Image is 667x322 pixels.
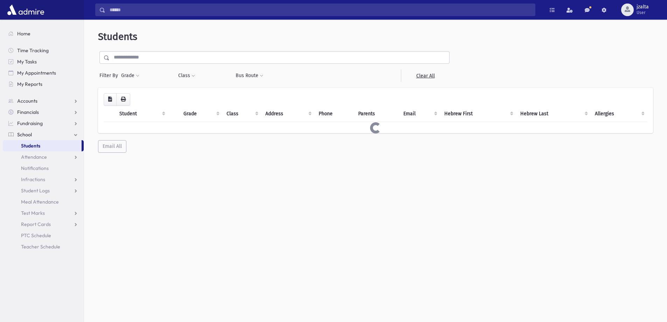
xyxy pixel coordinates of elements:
a: Notifications [3,163,84,174]
span: Time Tracking [17,47,49,54]
button: CSV [104,93,117,106]
a: Accounts [3,95,84,107]
a: My Appointments [3,67,84,78]
a: My Tasks [3,56,84,67]
a: Test Marks [3,207,84,219]
th: Address [261,106,314,122]
th: Grade [179,106,222,122]
input: Search [105,4,535,16]
span: Students [98,31,137,42]
span: My Appointments [17,70,56,76]
a: Time Tracking [3,45,84,56]
th: Class [222,106,262,122]
th: Hebrew Last [516,106,591,122]
a: Teacher Schedule [3,241,84,252]
a: Clear All [401,69,450,82]
span: User [637,10,649,15]
a: Financials [3,107,84,118]
span: Fundraising [17,120,43,126]
a: PTC Schedule [3,230,84,241]
th: Phone [314,106,354,122]
span: Student Logs [21,187,50,194]
span: PTC Schedule [21,232,51,239]
th: Hebrew First [440,106,516,122]
a: Attendance [3,151,84,163]
th: Email [399,106,440,122]
a: Report Cards [3,219,84,230]
span: My Reports [17,81,42,87]
span: Home [17,30,30,37]
button: Bus Route [235,69,264,82]
a: School [3,129,84,140]
span: Attendance [21,154,47,160]
span: Teacher Schedule [21,244,60,250]
span: Financials [17,109,39,115]
img: AdmirePro [6,3,46,17]
span: School [17,131,32,138]
button: Grade [121,69,140,82]
span: Filter By [99,72,121,79]
a: Meal Attendance [3,196,84,207]
button: Print [116,93,130,106]
a: Students [3,140,82,151]
span: Meal Attendance [21,199,59,205]
span: Report Cards [21,221,51,227]
span: Test Marks [21,210,45,216]
th: Allergies [591,106,647,122]
button: Email All [98,140,126,153]
a: Student Logs [3,185,84,196]
span: Notifications [21,165,49,171]
span: Accounts [17,98,37,104]
a: Infractions [3,174,84,185]
a: My Reports [3,78,84,90]
th: Parents [354,106,399,122]
a: Fundraising [3,118,84,129]
span: Infractions [21,176,45,183]
span: Students [21,143,40,149]
th: Student [115,106,168,122]
span: My Tasks [17,59,37,65]
a: Home [3,28,84,39]
span: jzalta [637,4,649,10]
button: Class [178,69,195,82]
